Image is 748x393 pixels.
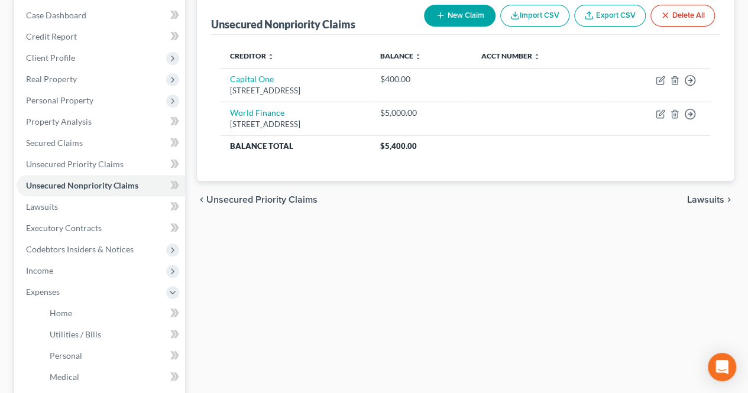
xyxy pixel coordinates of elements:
span: Income [26,265,53,275]
i: unfold_more [533,53,540,60]
a: Export CSV [574,5,646,27]
span: Lawsuits [26,202,58,212]
span: Unsecured Priority Claims [206,195,318,204]
span: Medical [50,372,79,382]
i: unfold_more [415,53,422,60]
span: Executory Contracts [26,223,102,233]
span: Expenses [26,287,60,297]
span: Secured Claims [26,138,83,148]
a: Unsecured Priority Claims [17,154,185,175]
i: chevron_left [197,195,206,204]
a: Utilities / Bills [40,324,185,345]
i: chevron_right [724,195,734,204]
a: Secured Claims [17,132,185,154]
a: Lawsuits [17,196,185,217]
a: Creditor unfold_more [230,51,274,60]
span: Client Profile [26,53,75,63]
a: Acct Number unfold_more [481,51,540,60]
span: Utilities / Bills [50,329,101,339]
span: $5,400.00 [380,141,417,151]
a: Balance unfold_more [380,51,422,60]
a: Capital One [230,74,274,84]
span: Codebtors Insiders & Notices [26,244,134,254]
div: $400.00 [380,73,462,85]
div: [STREET_ADDRESS] [230,85,361,96]
span: Credit Report [26,31,77,41]
a: Unsecured Nonpriority Claims [17,175,185,196]
div: $5,000.00 [380,107,462,119]
span: Home [50,308,72,318]
a: Executory Contracts [17,217,185,239]
button: Delete All [650,5,715,27]
a: Home [40,303,185,324]
a: Credit Report [17,26,185,47]
th: Balance Total [221,135,371,157]
span: Case Dashboard [26,10,86,20]
span: Lawsuits [687,195,724,204]
a: World Finance [230,108,284,118]
button: Import CSV [500,5,569,27]
div: Unsecured Nonpriority Claims [211,17,355,31]
a: Personal [40,345,185,366]
span: Real Property [26,74,77,84]
span: Property Analysis [26,116,92,126]
button: Lawsuits chevron_right [687,195,734,204]
i: unfold_more [267,53,274,60]
a: Case Dashboard [17,5,185,26]
div: Open Intercom Messenger [708,353,736,381]
a: Medical [40,366,185,388]
a: Property Analysis [17,111,185,132]
div: [STREET_ADDRESS] [230,119,361,130]
span: Personal Property [26,95,93,105]
span: Personal [50,350,82,360]
button: chevron_left Unsecured Priority Claims [197,195,318,204]
span: Unsecured Nonpriority Claims [26,180,138,190]
button: New Claim [424,5,496,27]
span: Unsecured Priority Claims [26,159,124,169]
